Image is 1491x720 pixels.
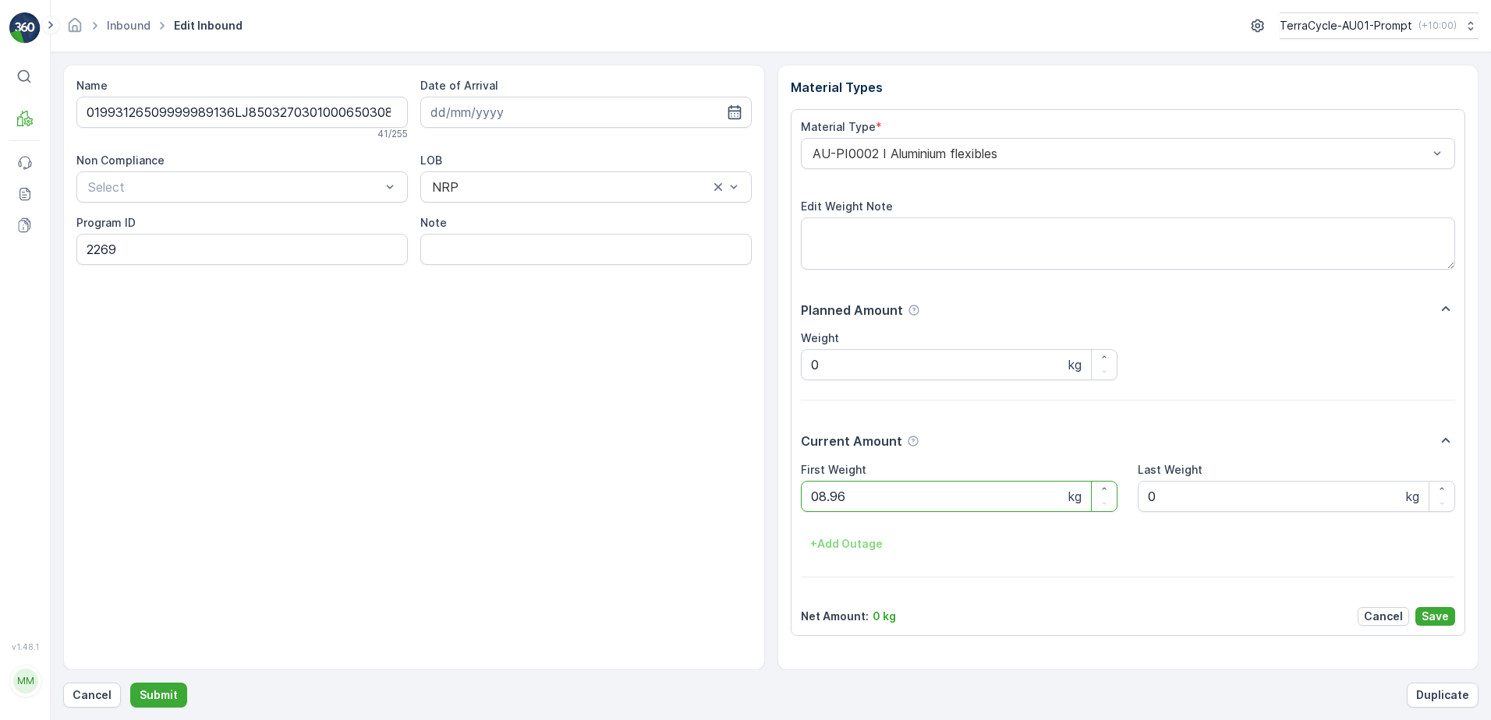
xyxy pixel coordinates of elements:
[791,78,1466,97] p: Material Types
[88,178,381,196] p: Select
[1407,683,1479,708] button: Duplicate
[1138,463,1202,476] label: Last Weight
[1406,487,1419,506] p: kg
[801,432,902,450] p: Current Amount
[1068,355,1082,374] p: kg
[9,12,41,44] img: logo
[801,301,903,319] p: Planned Amount
[66,23,83,36] a: Homepage
[1358,607,1409,626] button: Cancel
[63,683,121,708] button: Cancel
[1422,609,1449,624] p: Save
[801,609,869,624] p: Net Amount :
[1280,12,1479,39] button: TerraCycle-AU01-Prompt(+10:00)
[801,120,876,133] label: Material Type
[1418,19,1457,32] p: ( +10:00 )
[801,199,893,213] label: Edit Weight Note
[420,216,447,229] label: Note
[908,304,920,316] div: Help Tooltip Icon
[420,154,442,167] label: LOB
[801,331,839,344] label: Weight
[76,216,136,229] label: Program ID
[107,19,151,32] a: Inbound
[140,687,178,703] p: Submit
[907,435,919,447] div: Help Tooltip Icon
[1364,609,1403,624] p: Cancel
[801,531,892,556] button: +Add Outage
[73,687,112,703] p: Cancel
[9,642,41,651] span: v 1.48.1
[1416,687,1469,703] p: Duplicate
[171,18,246,34] span: Edit Inbound
[1068,487,1082,506] p: kg
[9,655,41,708] button: MM
[1415,607,1455,626] button: Save
[1280,18,1412,34] p: TerraCycle-AU01-Prompt
[13,669,38,694] div: MM
[76,79,108,92] label: Name
[420,97,752,128] input: dd/mm/yyyy
[873,609,896,624] p: 0 kg
[76,154,165,167] label: Non Compliance
[420,79,498,92] label: Date of Arrival
[810,536,883,552] p: + Add Outage
[377,128,408,140] p: 41 / 255
[801,463,866,476] label: First Weight
[130,683,187,708] button: Submit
